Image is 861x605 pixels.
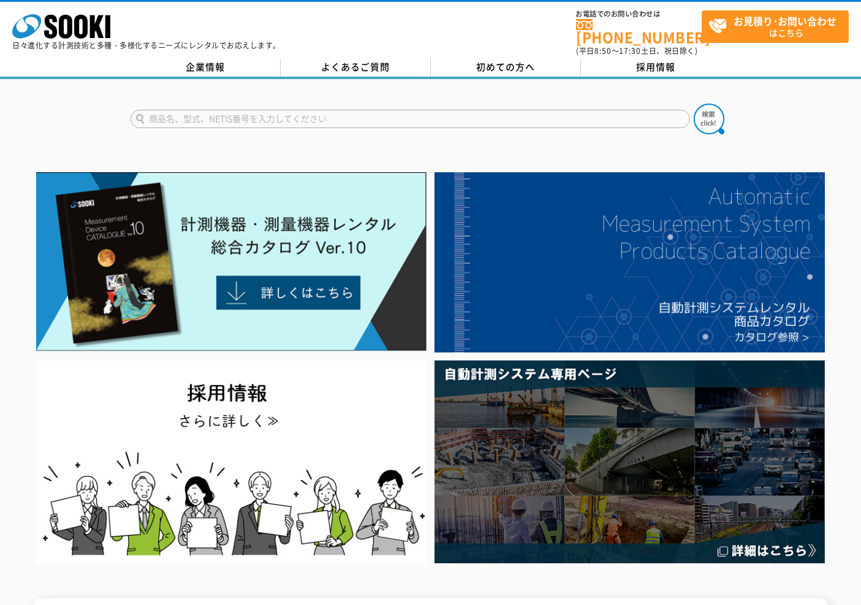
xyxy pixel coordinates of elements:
img: 自動計測システムカタログ [434,172,825,352]
img: 自動計測システム専用ページ [434,360,825,563]
a: お見積り･お問い合わせはこちら [702,10,849,43]
span: 17:30 [619,45,641,56]
span: お電話でのお問い合わせは [576,10,702,18]
p: 日々進化する計測技術と多種・多様化するニーズにレンタルでお応えします。 [12,42,281,49]
span: 8:50 [594,45,612,56]
a: 採用情報 [581,58,731,77]
a: よくあるご質問 [281,58,431,77]
strong: お見積り･お問い合わせ [734,13,836,28]
input: 商品名、型式、NETIS番号を入力してください [131,110,690,128]
img: SOOKI recruit [36,360,427,563]
img: btn_search.png [694,104,724,134]
a: 企業情報 [131,58,281,77]
a: [PHONE_NUMBER] [576,19,702,44]
a: 初めての方へ [431,58,581,77]
span: はこちら [708,11,848,42]
span: (平日 ～ 土日、祝日除く) [576,45,697,56]
span: 初めての方へ [476,60,535,74]
img: Catalog Ver10 [36,172,427,351]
